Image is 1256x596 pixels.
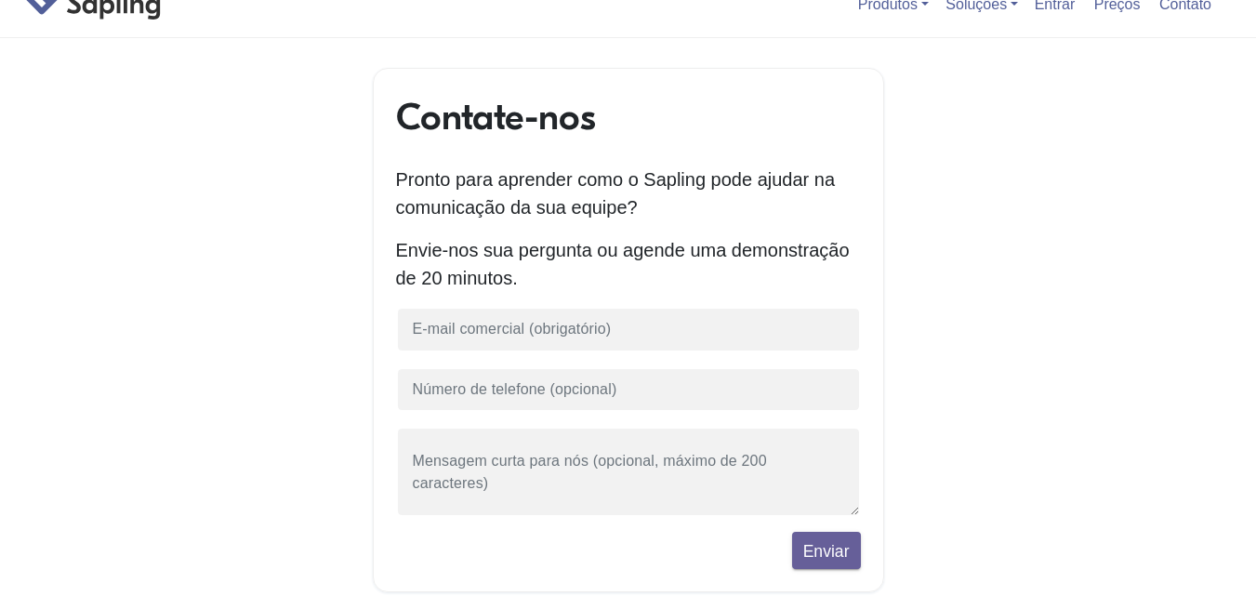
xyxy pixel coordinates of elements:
[396,169,836,218] font: Pronto para aprender como o Sapling pode ajudar na comunicação da sua equipe?
[803,542,850,561] font: Enviar
[792,532,861,569] button: Enviar
[396,307,861,352] input: E-mail comercial (obrigatório)
[396,367,861,413] input: Número de telefone (opcional)
[396,240,850,288] font: Envie-nos sua pergunta ou agende uma demonstração de 20 minutos.
[396,96,596,139] font: Contate-nos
